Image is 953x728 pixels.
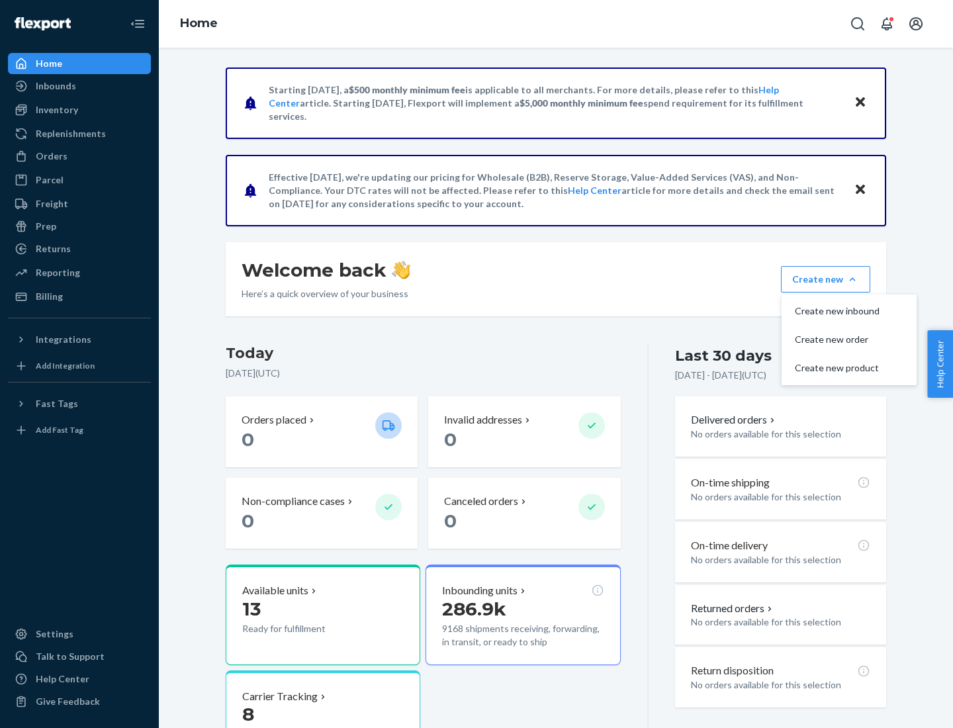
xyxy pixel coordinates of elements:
[784,354,914,383] button: Create new product
[36,242,71,255] div: Returns
[442,622,604,649] p: 9168 shipments receiving, forwarding, in transit, or ready to ship
[36,150,68,163] div: Orders
[8,262,151,283] a: Reporting
[8,238,151,259] a: Returns
[8,420,151,441] a: Add Fast Tag
[36,220,56,233] div: Prep
[242,258,410,282] h1: Welcome back
[442,598,506,620] span: 286.9k
[520,97,643,109] span: $5,000 monthly minimum fee
[269,83,841,123] p: Starting [DATE], a is applicable to all merchants. For more details, please refer to this article...
[426,565,620,665] button: Inbounding units286.9k9168 shipments receiving, forwarding, in transit, or ready to ship
[242,412,306,428] p: Orders placed
[795,363,880,373] span: Create new product
[349,84,465,95] span: $500 monthly minimum fee
[8,123,151,144] a: Replenishments
[8,691,151,712] button: Give Feedback
[180,16,218,30] a: Home
[691,663,774,678] p: Return disposition
[675,345,772,366] div: Last 30 days
[691,601,775,616] button: Returned orders
[242,703,254,725] span: 8
[36,627,73,641] div: Settings
[242,287,410,300] p: Here’s a quick overview of your business
[36,103,78,116] div: Inventory
[784,297,914,326] button: Create new inbound
[874,11,900,37] button: Open notifications
[169,5,228,43] ol: breadcrumbs
[691,428,870,441] p: No orders available for this selection
[691,678,870,692] p: No orders available for this selection
[444,428,457,451] span: 0
[8,393,151,414] button: Fast Tags
[36,290,63,303] div: Billing
[844,11,871,37] button: Open Search Box
[691,475,770,490] p: On-time shipping
[36,173,64,187] div: Parcel
[903,11,929,37] button: Open account menu
[568,185,621,196] a: Help Center
[124,11,151,37] button: Close Navigation
[927,330,953,398] button: Help Center
[36,79,76,93] div: Inbounds
[8,99,151,120] a: Inventory
[392,261,410,279] img: hand-wave emoji
[242,428,254,451] span: 0
[8,623,151,645] a: Settings
[781,266,870,293] button: Create newCreate new inboundCreate new orderCreate new product
[36,650,105,663] div: Talk to Support
[36,424,83,435] div: Add Fast Tag
[36,266,80,279] div: Reporting
[36,672,89,686] div: Help Center
[36,333,91,346] div: Integrations
[8,355,151,377] a: Add Integration
[691,412,778,428] button: Delivered orders
[444,412,522,428] p: Invalid addresses
[242,494,345,509] p: Non-compliance cases
[226,367,621,380] p: [DATE] ( UTC )
[691,490,870,504] p: No orders available for this selection
[8,169,151,191] a: Parcel
[8,193,151,214] a: Freight
[691,538,768,553] p: On-time delivery
[428,478,620,549] button: Canceled orders 0
[691,553,870,567] p: No orders available for this selection
[36,397,78,410] div: Fast Tags
[852,93,869,113] button: Close
[226,396,418,467] button: Orders placed 0
[226,565,420,665] button: Available units13Ready for fulfillment
[36,127,106,140] div: Replenishments
[242,622,365,635] p: Ready for fulfillment
[675,369,766,382] p: [DATE] - [DATE] ( UTC )
[36,197,68,210] div: Freight
[8,53,151,74] a: Home
[8,286,151,307] a: Billing
[36,695,100,708] div: Give Feedback
[444,510,457,532] span: 0
[242,689,318,704] p: Carrier Tracking
[242,598,261,620] span: 13
[8,329,151,350] button: Integrations
[269,171,841,210] p: Effective [DATE], we're updating our pricing for Wholesale (B2B), Reserve Storage, Value-Added Se...
[8,216,151,237] a: Prep
[226,478,418,549] button: Non-compliance cases 0
[242,583,308,598] p: Available units
[15,17,71,30] img: Flexport logo
[428,396,620,467] button: Invalid addresses 0
[795,335,880,344] span: Create new order
[242,510,254,532] span: 0
[8,75,151,97] a: Inbounds
[784,326,914,354] button: Create new order
[442,583,518,598] p: Inbounding units
[691,615,870,629] p: No orders available for this selection
[444,494,518,509] p: Canceled orders
[36,57,62,70] div: Home
[226,343,621,364] h3: Today
[795,306,880,316] span: Create new inbound
[8,646,151,667] a: Talk to Support
[8,668,151,690] a: Help Center
[852,181,869,200] button: Close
